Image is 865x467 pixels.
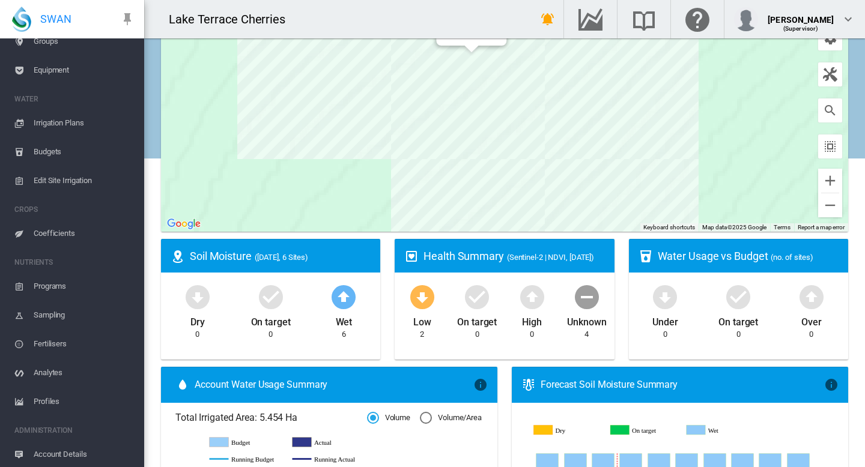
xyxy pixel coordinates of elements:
[818,169,842,193] button: Zoom in
[824,378,839,392] md-icon: icon-information
[639,249,653,264] md-icon: icon-cup-water
[818,26,842,50] button: icon-cog
[34,330,135,358] span: Fertilisers
[164,216,204,232] a: Open this area in Google Maps (opens a new window)
[522,311,542,329] div: High
[329,282,358,311] md-icon: icon-arrow-up-bold-circle
[404,249,419,264] md-icon: icon-heart-box-outline
[567,311,606,329] div: Unknown
[420,329,424,340] div: 2
[801,311,822,329] div: Over
[541,378,824,391] div: Forecast Soil Moisture Summary
[457,311,497,329] div: On target
[175,411,367,424] span: Total Irrigated Area: 5.454 Ha
[14,200,135,219] span: CROPS
[724,282,753,311] md-icon: icon-checkbox-marked-circle
[768,9,834,21] div: [PERSON_NAME]
[169,11,296,28] div: Lake Terrace Cherries
[652,311,678,329] div: Under
[175,378,190,392] md-icon: icon-water
[818,134,842,158] button: icon-select-all
[818,98,842,122] button: icon-magnify
[475,329,479,340] div: 0
[34,166,135,195] span: Edit Site Irrigation
[34,137,135,166] span: Budgets
[507,253,594,262] span: (Sentinel-2 | NDVI, [DATE])
[702,224,766,230] span: Map data ©2025 Google
[34,301,135,330] span: Sampling
[536,7,560,31] button: icon-bell-ring
[34,109,135,137] span: Irrigation Plans
[534,425,602,436] g: Dry
[14,253,135,272] span: NUTRIENTS
[688,425,756,436] g: Wet
[809,329,813,340] div: 0
[643,223,695,232] button: Keyboard shortcuts
[774,224,791,230] a: Terms
[190,249,371,264] div: Soil Moisture
[576,12,605,26] md-icon: Go to the Data Hub
[269,329,273,340] div: 0
[342,329,346,340] div: 6
[336,311,353,329] div: Wet
[34,56,135,85] span: Equipment
[734,7,758,31] img: profile.jpg
[658,249,839,264] div: Water Usage vs Budget
[367,412,410,424] md-radio-button: Volume
[651,282,679,311] md-icon: icon-arrow-down-bold-circle
[530,329,534,340] div: 0
[797,282,826,311] md-icon: icon-arrow-up-bold-circle
[823,139,837,154] md-icon: icon-select-all
[771,253,813,262] span: (no. of sites)
[521,378,536,392] md-icon: icon-thermometer-lines
[783,25,819,32] span: (Supervisor)
[40,11,71,26] span: SWAN
[818,193,842,217] button: Zoom out
[612,425,679,436] g: On target
[473,378,488,392] md-icon: icon-information
[195,329,199,340] div: 0
[572,282,601,311] md-icon: icon-minus-circle
[408,282,437,311] md-icon: icon-arrow-down-bold-circle
[34,272,135,301] span: Programs
[14,421,135,440] span: ADMINISTRATION
[195,378,473,391] span: Account Water Usage Summary
[663,329,667,340] div: 0
[463,282,491,311] md-icon: icon-checkbox-marked-circle
[14,89,135,109] span: WATER
[34,358,135,387] span: Analytes
[34,219,135,248] span: Coefficients
[256,282,285,311] md-icon: icon-checkbox-marked-circle
[120,12,135,26] md-icon: icon-pin
[255,253,308,262] span: ([DATE], 6 Sites)
[171,249,185,264] md-icon: icon-map-marker-radius
[34,387,135,416] span: Profiles
[293,454,363,465] g: Running Actual
[541,12,555,26] md-icon: icon-bell-ring
[413,311,431,329] div: Low
[798,224,845,230] a: Report a map error
[683,12,712,26] md-icon: Click here for help
[210,454,281,465] g: Running Budget
[164,216,204,232] img: Google
[12,7,31,32] img: SWAN-Landscape-Logo-Colour-drop.png
[251,311,291,329] div: On target
[423,249,604,264] div: Health Summary
[584,329,589,340] div: 4
[293,437,363,448] g: Actual
[518,282,547,311] md-icon: icon-arrow-up-bold-circle
[841,12,855,26] md-icon: icon-chevron-down
[210,437,281,448] g: Budget
[34,27,135,56] span: Groups
[630,12,658,26] md-icon: Search the knowledge base
[420,412,482,424] md-radio-button: Volume/Area
[183,282,212,311] md-icon: icon-arrow-down-bold-circle
[190,311,205,329] div: Dry
[718,311,758,329] div: On target
[823,31,837,46] md-icon: icon-cog
[736,329,741,340] div: 0
[823,103,837,118] md-icon: icon-magnify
